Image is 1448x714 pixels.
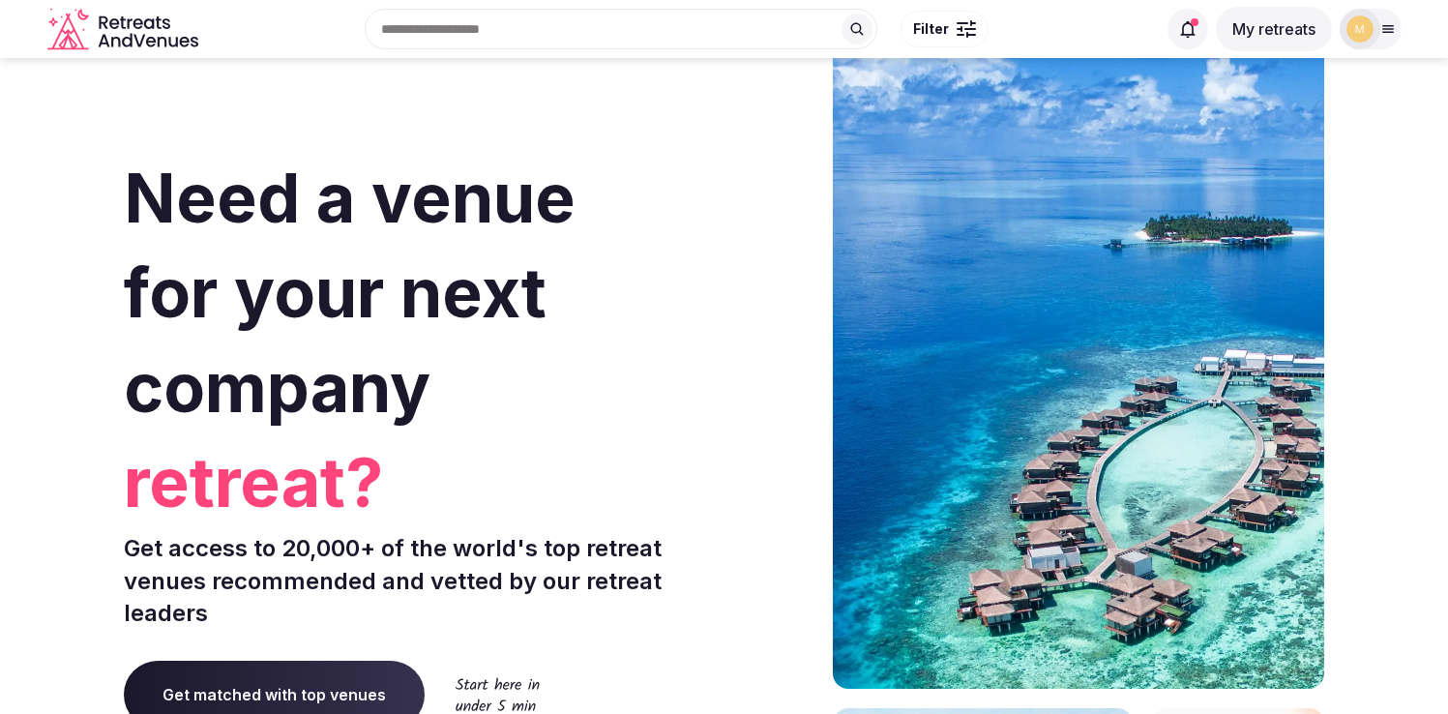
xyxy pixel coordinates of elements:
a: My retreats [1216,19,1332,39]
img: mana.vakili [1346,15,1374,43]
img: Start here in under 5 min [456,677,540,711]
span: Filter [913,19,949,39]
span: Need a venue for your next company [124,157,576,429]
button: My retreats [1216,7,1332,51]
button: Filter [901,11,989,47]
a: Visit the homepage [47,8,202,51]
svg: Retreats and Venues company logo [47,8,202,51]
p: Get access to 20,000+ of the world's top retreat venues recommended and vetted by our retreat lea... [124,532,717,630]
span: retreat? [124,435,717,530]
